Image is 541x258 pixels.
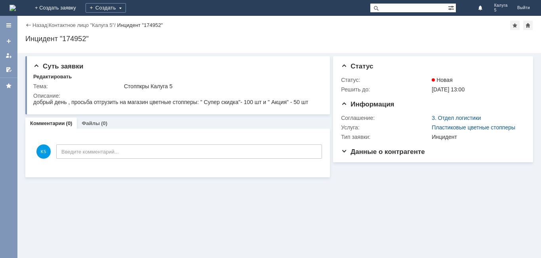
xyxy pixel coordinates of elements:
[341,115,430,121] div: Соглашение:
[432,86,465,93] span: [DATE] 13:00
[33,83,122,89] div: Тема:
[101,120,107,126] div: (0)
[494,3,508,8] span: Калуга
[49,22,117,28] div: /
[341,134,430,140] div: Тип заявки:
[49,22,114,28] a: Контактное лицо "Калуга 5"
[33,74,72,80] div: Редактировать
[30,120,65,126] a: Комментарии
[117,22,163,28] div: Инцидент "174952"
[341,148,425,156] span: Данные о контрагенте
[10,5,16,11] img: logo
[86,3,126,13] div: Создать
[36,144,51,159] span: К5
[2,35,15,47] a: Создать заявку
[33,93,321,99] div: Описание:
[341,63,373,70] span: Статус
[25,35,533,43] div: Инцидент "174952"
[82,120,100,126] a: Файлы
[341,77,430,83] div: Статус:
[448,4,456,11] span: Расширенный поиск
[2,63,15,76] a: Мои согласования
[10,5,16,11] a: Перейти на домашнюю страницу
[494,8,508,13] span: 5
[2,49,15,62] a: Мои заявки
[510,21,520,30] div: Добавить в избранное
[32,22,47,28] a: Назад
[33,63,83,70] span: Суть заявки
[66,120,72,126] div: (0)
[432,77,453,83] span: Новая
[341,101,394,108] span: Информация
[341,86,430,93] div: Решить до:
[523,21,533,30] div: Сделать домашней страницей
[124,83,319,89] div: Стоппкры Калуга 5
[432,115,481,121] a: 3. Отдел логистики
[47,22,48,28] div: |
[432,124,515,131] a: Пластиковые цветные стопперы
[432,134,522,140] div: Инцидент
[341,124,430,131] div: Услуга:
